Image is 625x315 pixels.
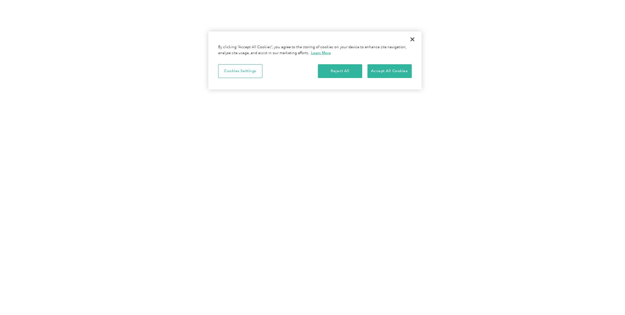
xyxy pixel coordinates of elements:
[405,32,420,47] button: Close
[318,64,362,78] button: Reject All
[218,64,262,78] button: Cookies Settings
[208,31,422,89] div: Privacy
[311,50,331,55] a: More information about your privacy, opens in a new tab
[208,31,422,89] div: Cookie banner
[218,45,412,56] div: By clicking “Accept All Cookies”, you agree to the storing of cookies on your device to enhance s...
[367,64,412,78] button: Accept All Cookies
